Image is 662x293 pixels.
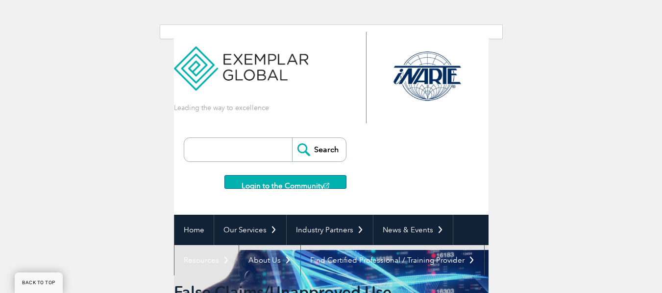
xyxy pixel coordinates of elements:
img: open_square.png [324,183,329,188]
a: Resources [174,245,239,275]
img: Exemplar Global [174,32,309,90]
input: Search [292,138,346,161]
a: BACK TO TOP [15,272,63,293]
a: Our Services [214,215,286,245]
a: News & Events [373,215,453,245]
a: Industry Partners [287,215,373,245]
a: Home [174,215,214,245]
a: Find Certified Professional / Training Provider [301,245,484,275]
a: About Us [239,245,300,275]
p: Leading the way to excellence [174,103,269,113]
a: Login to the Community [224,175,346,189]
